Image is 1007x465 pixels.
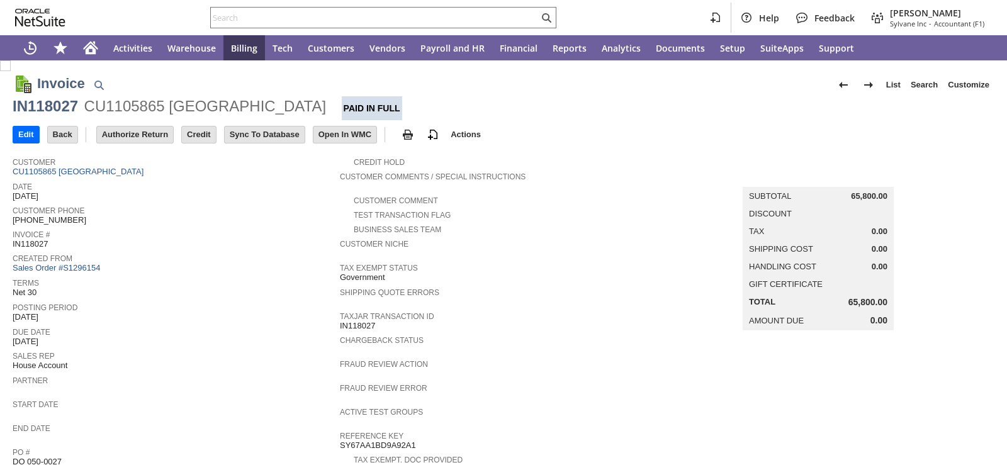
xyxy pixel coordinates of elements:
[13,337,38,347] span: [DATE]
[720,42,745,54] span: Setup
[872,244,887,254] span: 0.00
[749,244,813,254] a: Shipping Cost
[265,35,300,60] a: Tech
[861,77,876,92] img: Next
[594,35,648,60] a: Analytics
[15,9,65,26] svg: logo
[811,35,862,60] a: Support
[53,40,68,55] svg: Shortcuts
[446,130,486,139] a: Actions
[13,361,67,371] span: House Account
[413,35,492,60] a: Payroll and HR
[749,297,775,306] a: Total
[340,264,418,272] a: Tax Exempt Status
[545,35,594,60] a: Reports
[749,262,816,271] a: Handling Cost
[300,35,362,60] a: Customers
[400,127,415,142] img: print.svg
[943,75,994,95] a: Customize
[13,230,50,239] a: Invoice #
[308,42,354,54] span: Customers
[929,19,931,28] span: -
[13,312,38,322] span: [DATE]
[749,191,791,201] a: Subtotal
[84,96,327,116] div: CU1105865 [GEOGRAPHIC_DATA]
[182,126,216,143] input: Credit
[340,321,375,331] span: IN118027
[760,42,804,54] span: SuiteApps
[91,77,106,92] img: Quick Find
[13,254,72,263] a: Created From
[354,158,405,167] a: Credit Hold
[13,182,32,191] a: Date
[15,35,45,60] a: Recent Records
[648,35,712,60] a: Documents
[500,42,537,54] span: Financial
[223,35,265,60] a: Billing
[97,126,173,143] input: Authorize Return
[836,77,851,92] img: Previous
[13,206,84,215] a: Customer Phone
[13,328,50,337] a: Due Date
[890,7,984,19] span: [PERSON_NAME]
[13,376,48,385] a: Partner
[553,42,587,54] span: Reports
[492,35,545,60] a: Financial
[354,456,463,464] a: Tax Exempt. Doc Provided
[340,384,427,393] a: Fraud Review Error
[225,126,305,143] input: Sync To Database
[354,211,451,220] a: Test Transaction Flag
[231,42,257,54] span: Billing
[340,288,439,297] a: Shipping Quote Errors
[13,239,48,249] span: IN118027
[13,158,55,167] a: Customer
[420,42,485,54] span: Payroll and HR
[13,167,147,176] a: CU1105865 [GEOGRAPHIC_DATA]
[354,225,441,234] a: Business Sales Team
[851,191,887,201] span: 65,800.00
[37,73,85,94] h1: Invoice
[848,297,887,308] span: 65,800.00
[340,360,428,369] a: Fraud Review Action
[23,40,38,55] svg: Recent Records
[890,19,926,28] span: Sylvane Inc
[870,315,887,326] span: 0.00
[76,35,106,60] a: Home
[872,227,887,237] span: 0.00
[749,279,823,289] a: Gift Certificate
[819,42,854,54] span: Support
[340,440,416,451] span: SY67AA1BD9A92A1
[273,42,293,54] span: Tech
[48,126,77,143] input: Back
[340,336,424,345] a: Chargeback Status
[749,209,792,218] a: Discount
[13,191,38,201] span: [DATE]
[749,227,764,236] a: Tax
[13,96,78,116] div: IN118027
[45,35,76,60] div: Shortcuts
[369,42,405,54] span: Vendors
[712,35,753,60] a: Setup
[362,35,413,60] a: Vendors
[113,42,152,54] span: Activities
[13,303,77,312] a: Posting Period
[13,215,86,225] span: [PHONE_NUMBER]
[340,272,385,283] span: Government
[425,127,441,142] img: add-record.svg
[814,12,855,24] span: Feedback
[906,75,943,95] a: Search
[881,75,906,95] a: List
[743,167,894,187] caption: Summary
[13,263,103,272] a: Sales Order #S1296154
[13,279,39,288] a: Terms
[13,400,58,409] a: Start Date
[313,126,377,143] input: Open In WMC
[872,262,887,272] span: 0.00
[13,126,39,143] input: Edit
[934,19,984,28] span: Accountant (F1)
[13,448,30,457] a: PO #
[83,40,98,55] svg: Home
[340,408,423,417] a: Active Test Groups
[211,10,539,25] input: Search
[13,352,55,361] a: Sales Rep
